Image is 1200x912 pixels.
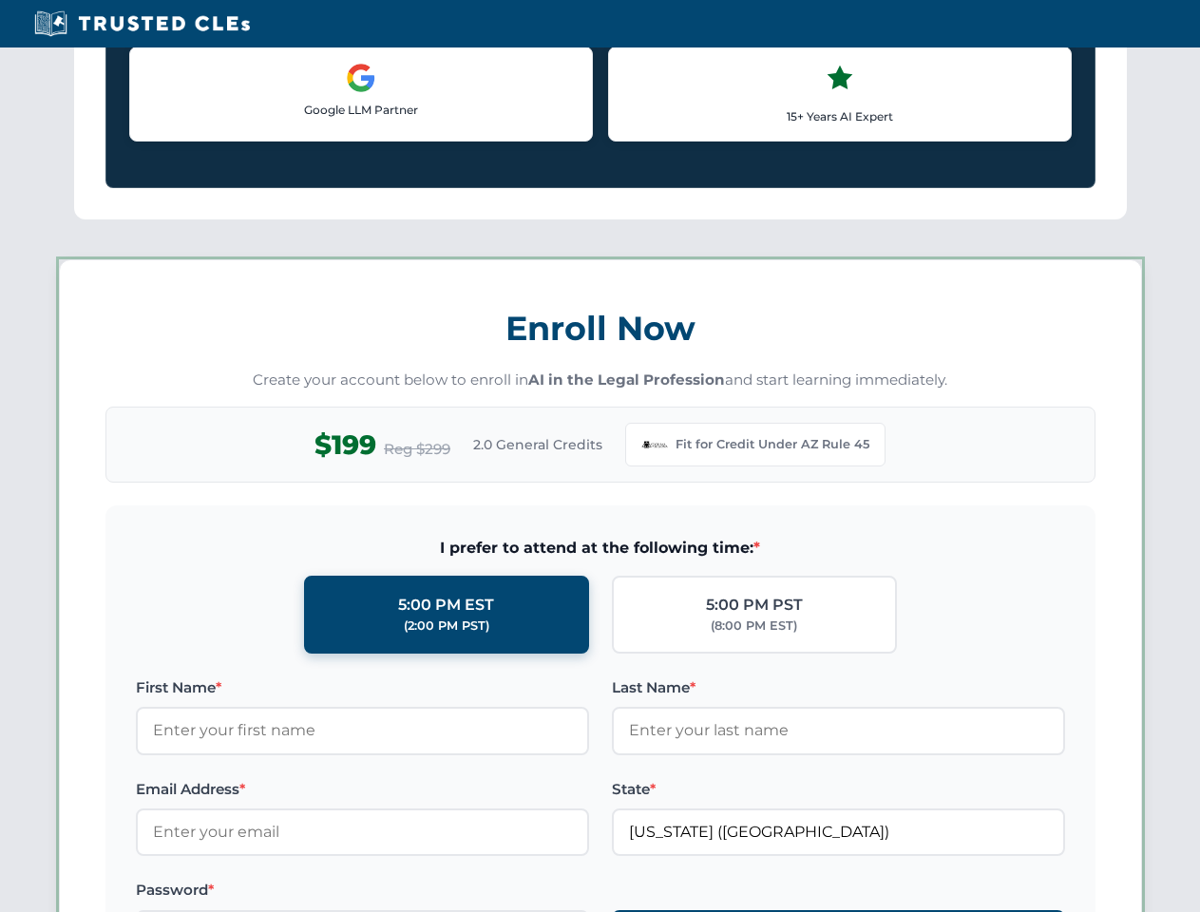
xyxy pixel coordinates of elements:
img: Trusted CLEs [29,9,256,38]
label: Password [136,879,589,902]
h3: Enroll Now [105,298,1095,358]
div: 5:00 PM EST [398,593,494,617]
span: $199 [314,424,376,466]
p: Create your account below to enroll in and start learning immediately. [105,370,1095,391]
p: 15+ Years AI Expert [624,107,1056,125]
strong: AI in the Legal Profession [528,370,725,389]
label: Email Address [136,778,589,801]
img: Google [346,63,376,93]
label: First Name [136,676,589,699]
span: 2.0 General Credits [473,434,602,455]
div: 5:00 PM PST [706,593,803,617]
input: Enter your email [136,808,589,856]
label: State [612,778,1065,801]
span: Fit for Credit Under AZ Rule 45 [676,435,869,454]
label: Last Name [612,676,1065,699]
span: I prefer to attend at the following time: [136,536,1065,560]
input: Enter your last name [612,707,1065,754]
input: Arizona (AZ) [612,808,1065,856]
div: (2:00 PM PST) [404,617,489,636]
p: Google LLM Partner [145,101,577,119]
input: Enter your first name [136,707,589,754]
div: (8:00 PM EST) [711,617,797,636]
span: Reg $299 [384,438,450,461]
img: Arizona Bar [641,431,668,458]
